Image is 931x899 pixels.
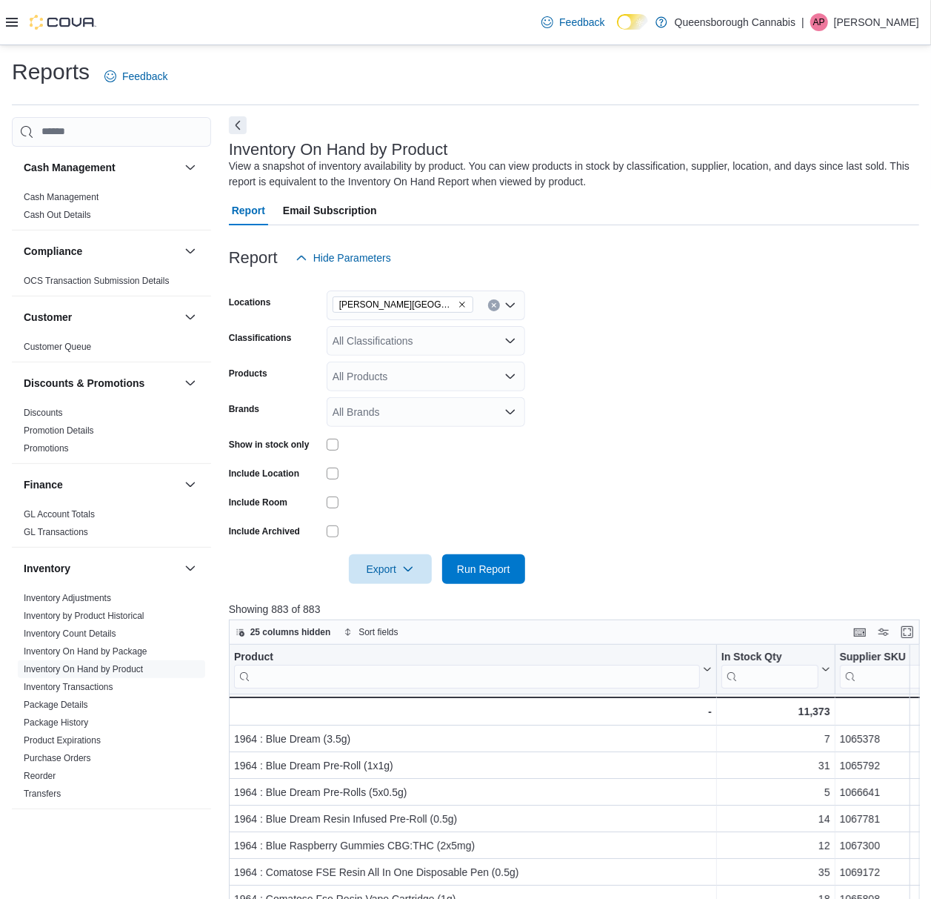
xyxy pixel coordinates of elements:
a: Promotions [24,443,69,454]
span: Product Expirations [24,734,101,746]
span: Cash Management [24,191,99,203]
a: Cash Management [24,192,99,202]
div: Product [234,650,700,664]
label: Locations [229,296,271,308]
div: Customer [12,338,211,362]
button: Finance [181,476,199,494]
button: Open list of options [504,335,516,347]
div: 1964 : Blue Raspberry Gummies CBG:THC (2x5mg) [234,837,712,855]
label: Products [229,368,267,379]
a: OCS Transaction Submission Details [24,276,170,286]
span: Email Subscription [283,196,377,225]
div: 7 [721,730,830,748]
div: 14 [721,810,830,828]
span: [PERSON_NAME][GEOGRAPHIC_DATA] [339,297,455,312]
span: Feedback [122,69,167,84]
div: View a snapshot of inventory availability by product. You can view products in stock by classific... [229,159,912,190]
p: [PERSON_NAME] [834,13,919,31]
span: Inventory On Hand by Package [24,646,147,657]
a: Transfers [24,789,61,799]
div: 1964 : Blue Dream Resin Infused Pre-Roll (0.5g) [234,810,712,828]
a: Reorder [24,771,56,781]
div: Product [234,650,700,688]
span: Export [358,554,423,584]
h3: Finance [24,477,63,492]
button: Next [229,116,247,134]
div: Compliance [12,272,211,296]
button: Hide Parameters [290,243,397,273]
a: Discounts [24,408,63,418]
button: Export [349,554,432,584]
div: - [233,703,712,720]
a: Inventory by Product Historical [24,611,144,621]
a: Inventory Transactions [24,682,113,692]
a: Promotion Details [24,425,94,436]
span: Sort fields [358,626,398,638]
div: 5 [721,783,830,801]
a: Inventory Count Details [24,628,116,639]
a: GL Transactions [24,527,88,537]
div: 35 [721,863,830,881]
span: Inventory Adjustments [24,592,111,604]
button: Compliance [181,242,199,260]
button: In Stock Qty [721,650,830,688]
a: Package History [24,717,88,728]
button: Remove Scott 72 Centre from selection in this group [458,300,467,309]
div: In Stock Qty [721,650,818,688]
label: Show in stock only [229,439,310,451]
h3: Compliance [24,244,82,259]
button: Cash Management [24,160,178,175]
span: OCS Transaction Submission Details [24,275,170,287]
span: Inventory by Product Historical [24,610,144,622]
div: Cash Management [12,188,211,230]
a: Cash Out Details [24,210,91,220]
h3: Inventory On Hand by Product [229,141,448,159]
span: Customer Queue [24,341,91,353]
button: Customer [181,308,199,326]
h3: Discounts & Promotions [24,376,144,391]
label: Include Location [229,468,299,480]
h1: Reports [12,57,90,87]
a: Inventory On Hand by Product [24,664,143,674]
span: AP [813,13,825,31]
h3: Report [229,249,278,267]
div: 1964 : Blue Dream Pre-Rolls (5x0.5g) [234,783,712,801]
button: Run Report [442,554,525,584]
span: Package Details [24,699,88,711]
div: 12 [721,837,830,855]
button: Open list of options [504,406,516,418]
button: Keyboard shortcuts [851,623,869,641]
button: Clear input [488,299,500,311]
h3: Customer [24,310,72,325]
span: Feedback [559,15,604,30]
button: Sort fields [338,623,404,641]
div: Discounts & Promotions [12,404,211,463]
a: Inventory On Hand by Package [24,646,147,657]
div: April Petrie [810,13,828,31]
button: Display options [875,623,892,641]
span: GL Account Totals [24,508,95,520]
button: Cash Management [181,159,199,176]
button: Product [234,650,712,688]
span: Purchase Orders [24,752,91,764]
h3: Cash Management [24,160,116,175]
button: Inventory [181,560,199,577]
span: Hide Parameters [313,251,391,265]
button: 25 columns hidden [230,623,337,641]
button: Discounts & Promotions [24,376,178,391]
a: Inventory Adjustments [24,593,111,603]
span: Inventory Transactions [24,681,113,693]
h3: Inventory [24,561,70,576]
button: Inventory [24,561,178,576]
span: Report [232,196,265,225]
p: | [801,13,804,31]
span: Run Report [457,562,510,577]
div: Inventory [12,589,211,809]
button: Enter fullscreen [898,623,916,641]
a: Customer Queue [24,342,91,352]
span: Promotions [24,442,69,454]
button: Customer [24,310,178,325]
label: Include Room [229,497,287,508]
